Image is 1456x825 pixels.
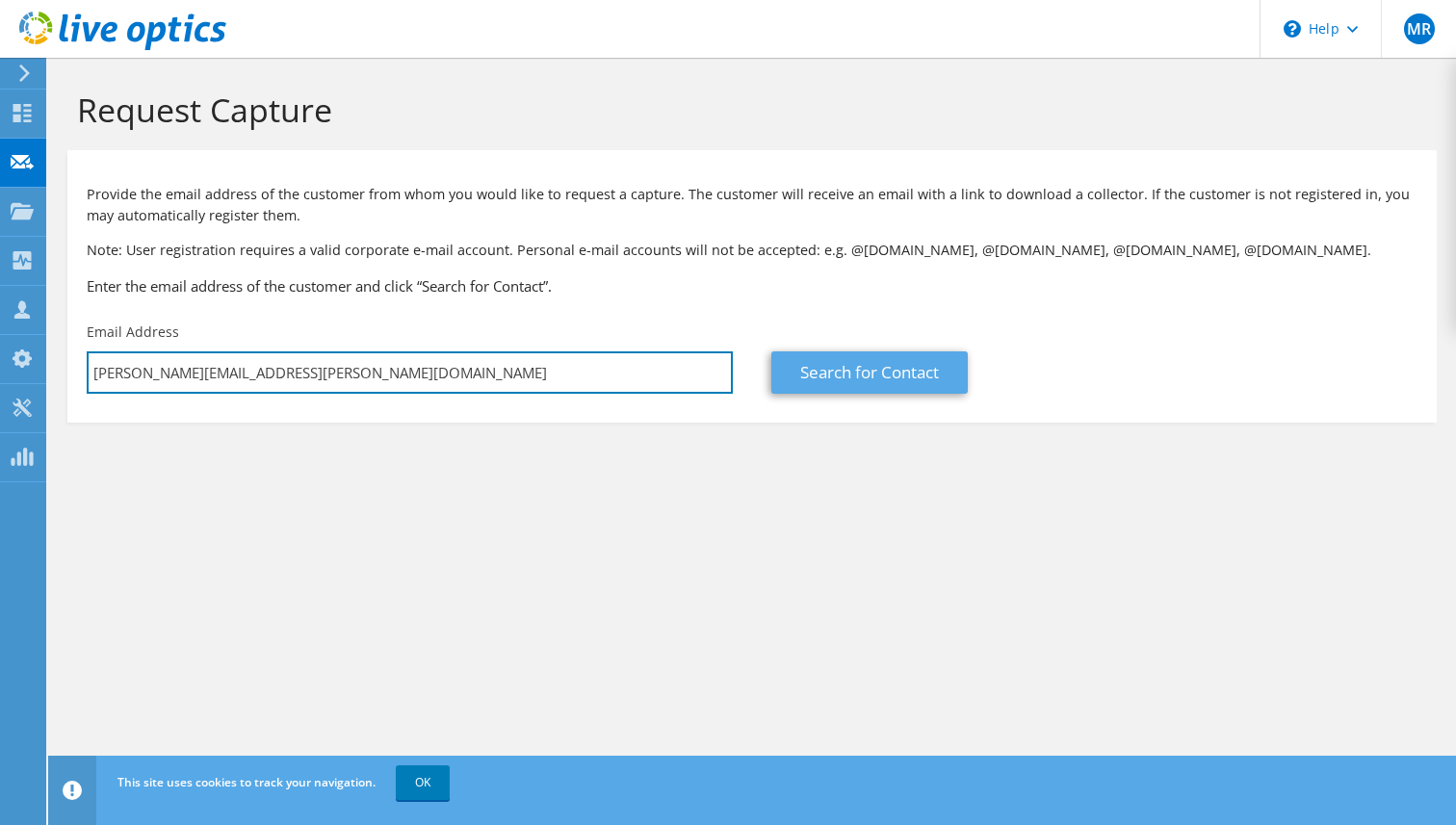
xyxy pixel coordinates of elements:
[77,90,1417,130] h1: Request Capture
[1284,20,1301,38] svg: \n
[87,184,1417,226] p: Provide the email address of the customer from whom you would like to request a capture. The cust...
[87,240,1417,261] p: Note: User registration requires a valid corporate e-mail account. Personal e-mail accounts will ...
[771,351,968,394] a: Search for Contact
[117,774,376,790] span: This site uses cookies to track your navigation.
[87,322,179,342] label: Email Address
[87,275,1417,296] h3: Enter the email address of the customer and click “Search for Contact”.
[1404,13,1435,44] span: MR
[396,765,450,800] a: OK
